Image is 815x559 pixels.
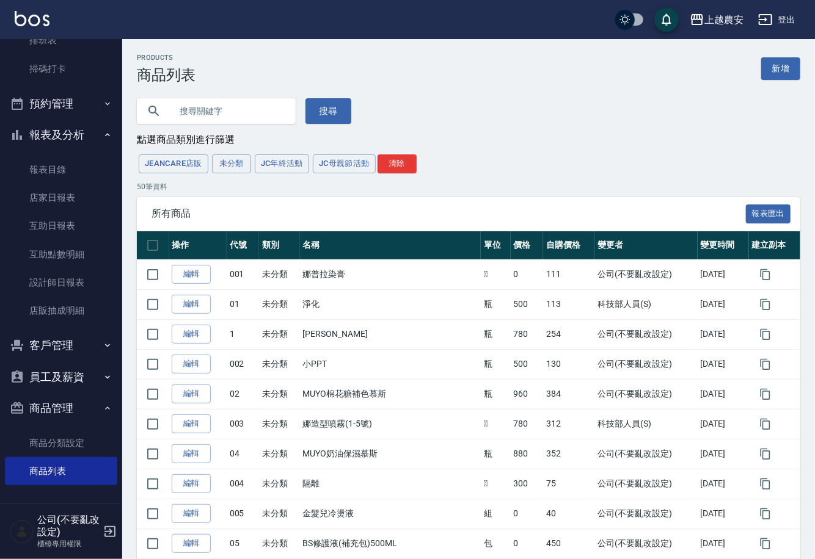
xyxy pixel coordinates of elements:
[227,528,259,558] td: 05
[137,134,800,146] div: 點選商品類別進行篩選
[543,439,594,469] td: 352
[378,154,417,173] button: 清除
[543,289,594,319] td: 113
[5,269,117,297] a: 設計師日報表
[594,469,697,499] td: 公司(不要亂改設定)
[5,297,117,325] a: 店販抽成明細
[698,259,749,289] td: [DATE]
[300,231,481,260] th: 名稱
[481,379,510,409] td: 瓶
[481,259,510,289] td: 
[698,439,749,469] td: [DATE]
[481,499,510,528] td: 組
[753,9,800,31] button: 登出
[5,156,117,184] a: 報表目錄
[227,379,259,409] td: 02
[37,538,100,549] p: 櫃檯專用權限
[172,325,211,344] a: 編輯
[5,184,117,212] a: 店家日報表
[5,240,117,269] a: 互助點數明細
[259,319,299,349] td: 未分類
[300,379,481,409] td: MUYO棉花糖補色慕斯
[152,207,746,220] span: 所有商品
[5,88,117,120] button: 預約管理
[594,319,697,349] td: 公司(不要亂改設定)
[746,204,791,223] button: 報表匯出
[5,392,117,424] button: 商品管理
[300,319,481,349] td: [PERSON_NAME]
[511,289,543,319] td: 500
[172,355,211,373] a: 編輯
[227,469,259,499] td: 004
[511,349,543,379] td: 500
[543,469,594,499] td: 75
[305,98,351,124] button: 搜尋
[704,12,744,27] div: 上越農安
[227,231,259,260] th: 代號
[259,528,299,558] td: 未分類
[5,457,117,485] a: 商品列表
[481,469,510,499] td: 
[172,295,211,314] a: 編輯
[481,231,510,260] th: 單位
[698,528,749,558] td: [DATE]
[300,469,481,499] td: 隔離
[481,528,510,558] td: 包
[698,349,749,379] td: [DATE]
[698,469,749,499] td: [DATE]
[5,26,117,54] a: 排班表
[511,439,543,469] td: 880
[300,409,481,439] td: 娜造型噴霧(1-5號)
[172,265,211,284] a: 編輯
[172,384,211,403] a: 編輯
[139,154,208,173] button: JeanCare店販
[15,11,49,26] img: Logo
[172,444,211,463] a: 編輯
[259,499,299,528] td: 未分類
[746,207,791,219] a: 報表匯出
[543,231,594,260] th: 自購價格
[300,439,481,469] td: MUYO奶油保濕慕斯
[5,55,117,83] a: 掃碼打卡
[212,154,251,173] button: 未分類
[543,409,594,439] td: 312
[137,54,196,62] h2: Products
[543,528,594,558] td: 450
[259,259,299,289] td: 未分類
[5,212,117,240] a: 互助日報表
[685,7,748,32] button: 上越農安
[511,469,543,499] td: 300
[511,379,543,409] td: 960
[255,154,309,173] button: JC年終活動
[543,349,594,379] td: 130
[594,409,697,439] td: 科技部人員(S)
[259,289,299,319] td: 未分類
[481,409,510,439] td: 
[10,519,34,544] img: Person
[594,379,697,409] td: 公司(不要亂改設定)
[300,349,481,379] td: 小PPT
[137,181,800,192] p: 50 筆資料
[543,499,594,528] td: 40
[37,514,100,538] h5: 公司(不要亂改設定)
[259,469,299,499] td: 未分類
[698,379,749,409] td: [DATE]
[654,7,679,32] button: save
[481,289,510,319] td: 瓶
[543,319,594,349] td: 254
[594,259,697,289] td: 公司(不要亂改設定)
[511,409,543,439] td: 780
[511,528,543,558] td: 0
[594,439,697,469] td: 公司(不要亂改設定)
[761,57,800,80] a: 新增
[313,154,376,173] button: JC母親節活動
[511,319,543,349] td: 780
[227,319,259,349] td: 1
[594,349,697,379] td: 公司(不要亂改設定)
[5,119,117,151] button: 報表及分析
[543,379,594,409] td: 384
[511,259,543,289] td: 0
[259,439,299,469] td: 未分類
[169,231,227,260] th: 操作
[259,349,299,379] td: 未分類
